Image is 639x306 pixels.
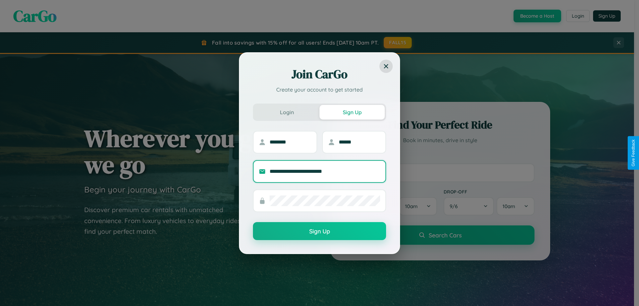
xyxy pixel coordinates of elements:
button: Sign Up [319,105,385,120]
button: Login [254,105,319,120]
button: Sign Up [253,222,386,240]
p: Create your account to get started [253,86,386,94]
div: Give Feedback [631,140,636,166]
h2: Join CarGo [253,66,386,82]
